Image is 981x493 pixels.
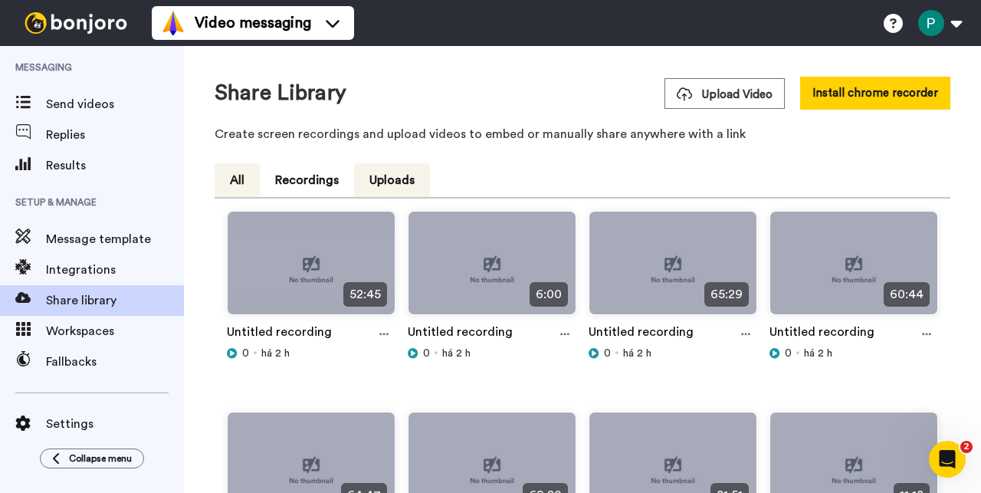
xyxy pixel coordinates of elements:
[69,452,132,465] span: Collapse menu
[227,346,395,361] div: há 2 h
[215,125,950,143] p: Create screen recordings and upload videos to embed or manually share anywhere with a link
[161,11,185,35] img: vm-color.svg
[408,346,576,361] div: há 2 h
[215,163,260,197] button: All
[929,441,966,478] iframe: Intercom live chat
[18,12,133,34] img: bj-logo-header-white.svg
[408,323,513,346] a: Untitled recording
[46,156,184,175] span: Results
[46,126,184,144] span: Replies
[589,212,756,327] img: no-thumbnail.jpg
[664,78,785,109] button: Upload Video
[423,346,430,361] span: 0
[195,12,311,34] span: Video messaging
[227,323,332,346] a: Untitled recording
[770,212,937,327] img: no-thumbnail.jpg
[677,87,773,103] span: Upload Video
[884,282,930,307] span: 60:44
[530,282,568,307] span: 6:00
[785,346,792,361] span: 0
[769,346,938,361] div: há 2 h
[46,95,184,113] span: Send videos
[46,261,184,279] span: Integrations
[46,322,184,340] span: Workspaces
[46,353,184,371] span: Fallbacks
[704,282,749,307] span: 65:29
[46,415,184,433] span: Settings
[260,163,354,197] button: Recordings
[589,323,694,346] a: Untitled recording
[960,441,973,453] span: 2
[354,163,430,197] button: Uploads
[40,449,144,468] button: Collapse menu
[769,323,874,346] a: Untitled recording
[343,282,387,307] span: 52:45
[604,346,611,361] span: 0
[800,77,950,110] button: Install chrome recorder
[46,291,184,310] span: Share library
[46,230,184,248] span: Message template
[242,346,249,361] span: 0
[228,212,395,327] img: no-thumbnail.jpg
[408,212,576,327] img: no-thumbnail.jpg
[589,346,757,361] div: há 2 h
[215,81,346,105] h1: Share Library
